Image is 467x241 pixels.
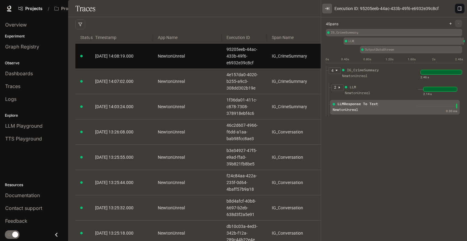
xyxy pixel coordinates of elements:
div: 2.14 s [423,92,432,97]
div: IG_CrimeSummary NewtonUnreal [341,67,391,83]
a: IG_CrimeSummary [272,53,324,59]
a: [DATE] 13:25:18.000 [95,230,148,236]
a: 4e157da0-4020-b255-a9c3-308dd302b19e [227,71,262,91]
span: IG_CrimeSummary [331,30,462,35]
a: IG_Conversation [272,154,324,161]
div: IG_CrimeSummary [326,29,462,36]
a: NewtonUnreal [158,103,217,110]
span: Projects [25,6,43,11]
div: LLM [350,84,356,90]
span: [DATE] 13:26:08.000 [95,129,133,134]
span: [DATE] 14:07:02.000 [95,79,133,84]
span: [DATE] 14:08:19.000 [95,54,133,58]
a: [DATE] 14:03:24.000 [95,103,148,110]
div: LLM NewtonUnreal [344,84,393,100]
span: [DATE] 14:03:24.000 [95,104,133,109]
a: 1f36da01-411c-c878-7308-378918ebf4c6 [227,97,262,117]
a: IG_CrimeSummary [272,103,324,110]
div: IG_CrimeSummary [347,67,379,73]
span: Span Name [267,29,329,46]
a: b3e34927-47f5-e9ad-ffa0-39b821fb8be5 [227,147,262,167]
a: IG_Conversation [272,179,324,186]
a: NewtonUnreal [158,53,217,59]
span: caret-down [335,69,338,72]
div: OutputDataStream [360,46,462,53]
a: [DATE] 14:08:19.000 [95,53,148,59]
span: [DATE] 13:25:18.000 [95,231,133,236]
button: Open workspace menu [52,2,105,15]
span: Timestamp [90,29,153,46]
a: IG_Conversation [272,204,324,211]
a: b8d4afcf-40b8-6697-b2eb-638d3f2a5e91 [227,198,262,218]
div: LLMResponse To Text NewtonUnreal [331,101,381,116]
text: 2s [432,58,435,61]
span: 95205eeb-44ac-433b-49f6-e6932e39c8cf [360,5,439,12]
text: 0.80s [363,58,371,61]
article: 2 [334,85,336,90]
span: caret-right [338,86,341,89]
span: Status [75,29,90,46]
a: 46c2d607-4966-f6dd-a1aa-bab98fcc8ae3 [227,122,262,142]
text: 2.46s [455,58,463,61]
div: NewtonUnreal [333,107,381,113]
a: Go to projects [16,2,45,15]
a: NewtonUnreal [158,204,217,211]
div: LLMResponse To Text [462,37,464,45]
p: Project [PERSON_NAME] [61,6,95,11]
a: IG_Conversation [272,129,324,135]
button: + [447,20,454,27]
button: Execution ID:95205eeb-44ac-433b-49f6-e6932e39c8cf [332,4,448,13]
div: LLMResponse To Text [337,101,378,107]
text: 1.20s [386,58,393,61]
a: [DATE] 13:25:55.000 [95,154,148,161]
button: - [455,20,462,27]
a: IG_Conversation [272,230,324,236]
span: [DATE] 13:25:55.000 [95,155,133,160]
a: [DATE] 14:07:02.000 [95,78,148,85]
span: Execution ID [222,29,267,46]
div: 0.30 ms [446,109,457,114]
div: / [45,5,52,12]
a: IG_CrimeSummary [272,78,324,85]
text: 0s [326,58,329,61]
span: Execution ID: [334,5,359,12]
a: NewtonUnreal [158,129,217,135]
h1: Traces [75,2,95,15]
span: 4 Spans [326,21,338,27]
div: NewtonUnreal [345,90,393,96]
a: NewtonUnreal [158,154,217,161]
a: NewtonUnreal [158,179,217,186]
div: 2.46 s [420,75,429,80]
span: App Name [153,29,222,46]
a: [DATE] 13:25:32.000 [95,204,148,211]
span: LLM [348,39,462,44]
a: [DATE] 13:26:08.000 [95,129,148,135]
span: [DATE] 13:25:44.000 [95,180,133,185]
a: [DATE] 13:25:44.000 [95,179,148,186]
text: 1.60s [408,58,416,61]
span: + [449,21,452,26]
div: LLM [344,37,462,45]
span: OutputDataStream [365,47,462,52]
text: 0.40s [341,58,349,61]
a: NewtonUnreal [158,230,217,236]
article: 4 [331,68,334,74]
span: [DATE] 13:25:32.000 [95,205,133,210]
div: NewtonUnreal [342,73,391,79]
a: f24c84aa-422a-235f-0d64-4baff57b9a18 [227,172,262,193]
a: NewtonUnreal [158,78,217,85]
a: 95205eeb-44ac-433b-49f6-e6932e39c8cf [227,46,262,66]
